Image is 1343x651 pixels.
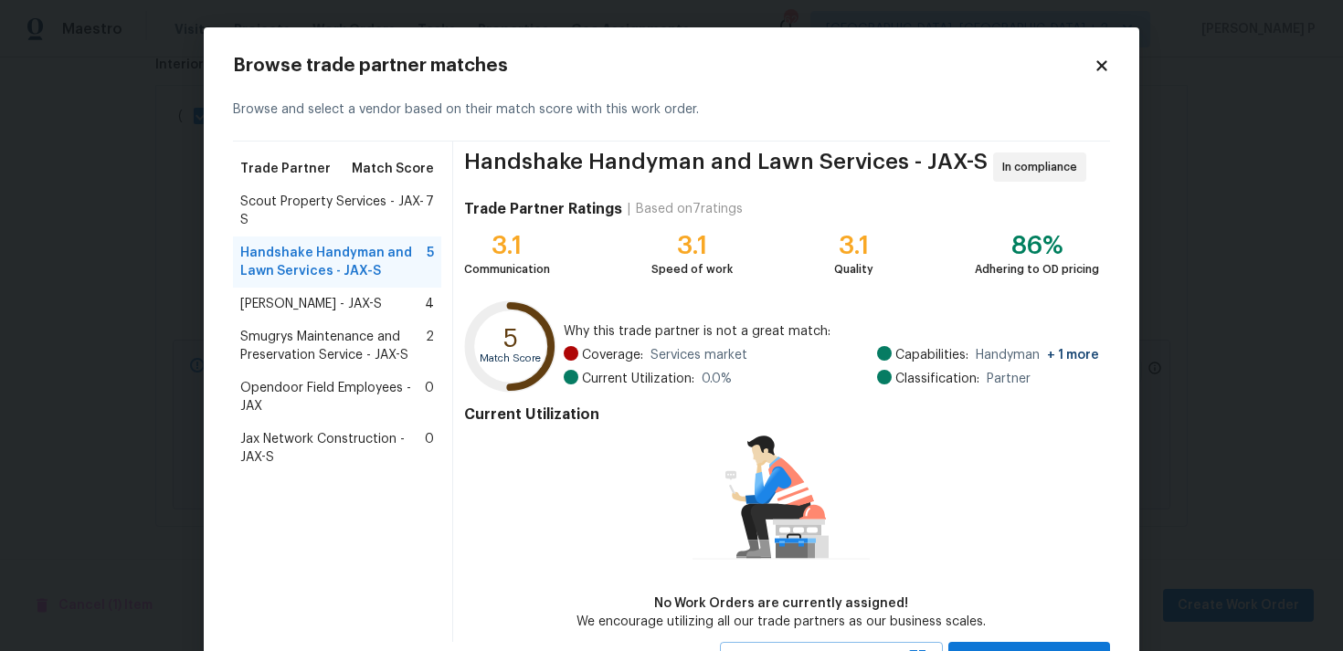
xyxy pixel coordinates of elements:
span: 7 [426,193,434,229]
span: 4 [425,295,434,313]
span: Match Score [352,160,434,178]
span: 0.0 % [702,370,732,388]
h2: Browse trade partner matches [233,57,1094,75]
span: Jax Network Construction - JAX-S [240,430,425,467]
span: Capabilities: [895,346,968,364]
span: Handshake Handyman and Lawn Services - JAX-S [464,152,988,182]
div: We encourage utilizing all our trade partners as our business scales. [576,613,986,631]
span: Handyman [976,346,1099,364]
text: 5 [503,326,518,352]
div: 86% [975,236,1099,255]
div: Based on 7 ratings [636,200,743,218]
span: Current Utilization: [582,370,694,388]
span: + 1 more [1047,349,1099,362]
div: 3.1 [834,236,873,255]
span: Why this trade partner is not a great match: [564,322,1099,341]
span: [PERSON_NAME] - JAX-S [240,295,382,313]
div: Adhering to OD pricing [975,260,1099,278]
span: 0 [425,430,434,467]
span: Opendoor Field Employees - JAX [240,379,425,415]
div: 3.1 [464,236,550,255]
div: Speed of work [651,260,733,278]
div: 3.1 [651,236,733,255]
span: 0 [425,379,434,415]
h4: Trade Partner Ratings [464,200,622,218]
div: Quality [834,260,873,278]
h4: Current Utilization [464,405,1099,424]
span: Services market [650,346,747,364]
div: Browse and select a vendor based on their match score with this work order. [233,79,1110,142]
span: 2 [426,328,434,364]
span: 5 [427,244,434,280]
span: Coverage: [582,346,643,364]
span: Smugrys Maintenance and Preservation Service - JAX-S [240,328,426,364]
span: In compliance [1002,158,1084,176]
text: Match Score [480,353,541,363]
span: Classification: [895,370,979,388]
div: Communication [464,260,550,278]
div: No Work Orders are currently assigned! [576,594,986,613]
span: Handshake Handyman and Lawn Services - JAX-S [240,244,427,280]
span: Scout Property Services - JAX-S [240,193,426,229]
span: Trade Partner [240,160,331,178]
div: | [622,200,636,218]
span: Partner [987,370,1031,388]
